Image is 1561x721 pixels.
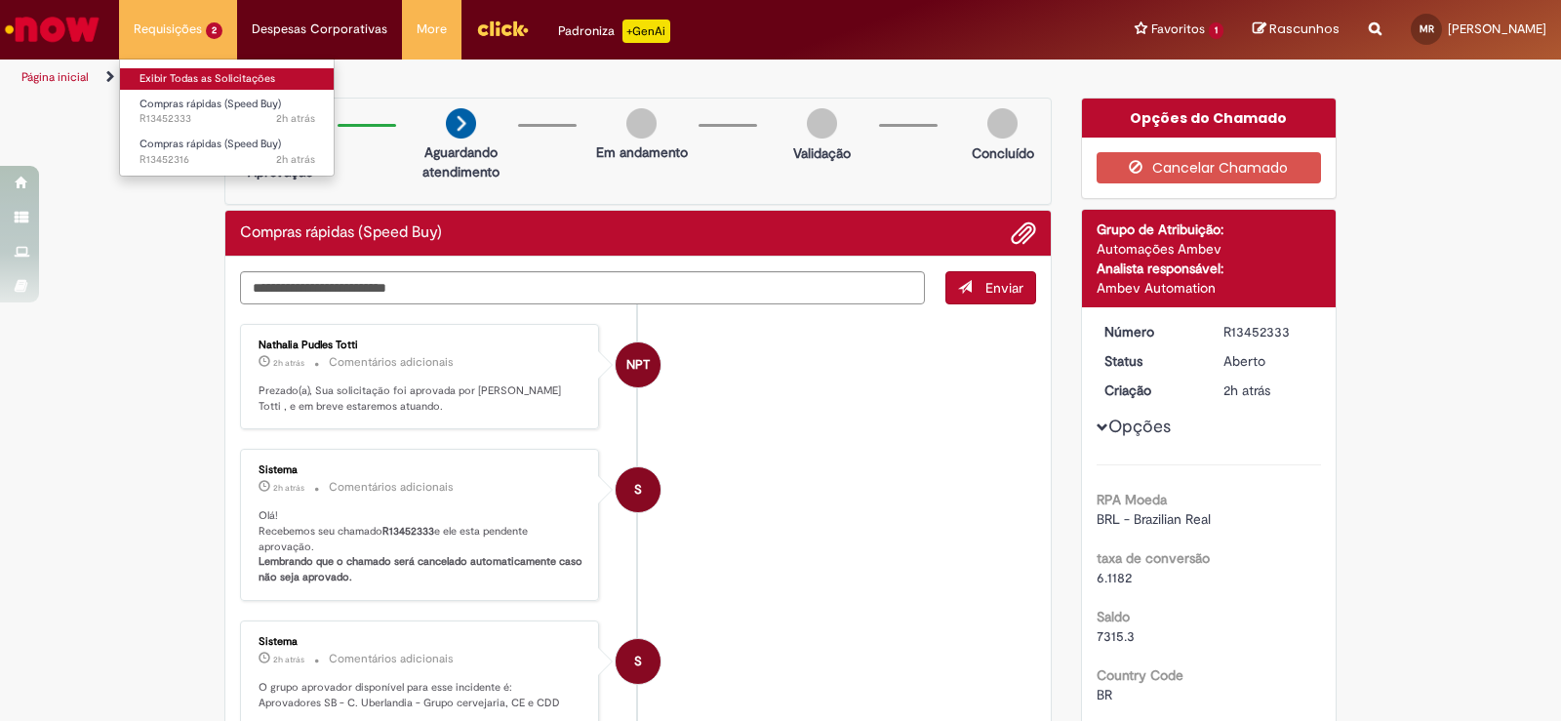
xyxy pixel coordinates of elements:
[1223,351,1314,371] div: Aberto
[476,14,529,43] img: click_logo_yellow_360x200.png
[120,68,335,90] a: Exibir Todas as Solicitações
[622,20,670,43] p: +GenAi
[329,651,454,667] small: Comentários adicionais
[596,142,688,162] p: Em andamento
[273,654,304,665] span: 2h atrás
[1097,491,1167,508] b: RPA Moeda
[276,111,315,126] time: 27/08/2025 13:04:21
[1097,666,1183,684] b: Country Code
[1223,381,1314,400] div: 27/08/2025 13:04:20
[616,467,660,512] div: System
[1090,381,1210,400] dt: Criação
[1097,278,1322,298] div: Ambev Automation
[1097,549,1210,567] b: taxa de conversão
[1097,239,1322,259] div: Automações Ambev
[1097,259,1322,278] div: Analista responsável:
[793,143,851,163] p: Validação
[558,20,670,43] div: Padroniza
[259,554,585,584] b: Lembrando que o chamado será cancelado automaticamente caso não seja aprovado.
[945,271,1036,304] button: Enviar
[240,224,442,242] h2: Compras rápidas (Speed Buy) Histórico de tíquete
[273,357,304,369] span: 2h atrás
[140,111,315,127] span: R13452333
[634,638,642,685] span: S
[446,108,476,139] img: arrow-next.png
[252,20,387,39] span: Despesas Corporativas
[1209,22,1223,39] span: 1
[2,10,102,49] img: ServiceNow
[276,152,315,167] time: 27/08/2025 12:59:59
[1420,22,1434,35] span: MR
[1223,381,1270,399] span: 2h atrás
[414,142,508,181] p: Aguardando atendimento
[240,271,925,304] textarea: Digite sua mensagem aqui...
[276,152,315,167] span: 2h atrás
[616,342,660,387] div: Nathalia Pudles Totti
[1097,627,1135,645] span: 7315.3
[1011,220,1036,246] button: Adicionar anexos
[1269,20,1340,38] span: Rascunhos
[382,524,434,539] b: R13452333
[206,22,222,39] span: 2
[1223,322,1314,341] div: R13452333
[626,108,657,139] img: img-circle-grey.png
[259,464,583,476] div: Sistema
[273,482,304,494] time: 27/08/2025 13:04:33
[140,152,315,168] span: R13452316
[1448,20,1546,37] span: [PERSON_NAME]
[120,94,335,130] a: Aberto R13452333 : Compras rápidas (Speed Buy)
[259,508,583,585] p: Olá! Recebemos seu chamado e ele esta pendente aprovação.
[273,357,304,369] time: 27/08/2025 13:05:55
[1097,510,1211,528] span: BRL - Brazilian Real
[259,340,583,351] div: Nathalia Pudles Totti
[1097,152,1322,183] button: Cancelar Chamado
[985,279,1023,297] span: Enviar
[616,639,660,684] div: System
[15,60,1026,96] ul: Trilhas de página
[259,680,583,710] p: O grupo aprovador disponível para esse incidente é: Aprovadores SB - C. Uberlandia - Grupo cervej...
[120,134,335,170] a: Aberto R13452316 : Compras rápidas (Speed Buy)
[273,482,304,494] span: 2h atrás
[1151,20,1205,39] span: Favoritos
[1253,20,1340,39] a: Rascunhos
[1090,351,1210,371] dt: Status
[987,108,1018,139] img: img-circle-grey.png
[259,636,583,648] div: Sistema
[276,111,315,126] span: 2h atrás
[1223,381,1270,399] time: 27/08/2025 13:04:20
[1097,220,1322,239] div: Grupo de Atribuição:
[1097,569,1132,586] span: 6.1182
[140,137,281,151] span: Compras rápidas (Speed Buy)
[329,479,454,496] small: Comentários adicionais
[1097,686,1112,703] span: BR
[259,383,583,414] p: Prezado(a), Sua solicitação foi aprovada por [PERSON_NAME] Totti , e em breve estaremos atuando.
[1090,322,1210,341] dt: Número
[626,341,650,388] span: NPT
[972,143,1034,163] p: Concluído
[634,466,642,513] span: S
[134,20,202,39] span: Requisições
[273,654,304,665] time: 27/08/2025 13:04:27
[329,354,454,371] small: Comentários adicionais
[140,97,281,111] span: Compras rápidas (Speed Buy)
[417,20,447,39] span: More
[807,108,837,139] img: img-circle-grey.png
[1097,608,1130,625] b: Saldo
[21,69,89,85] a: Página inicial
[1082,99,1337,138] div: Opções do Chamado
[119,59,335,177] ul: Requisições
